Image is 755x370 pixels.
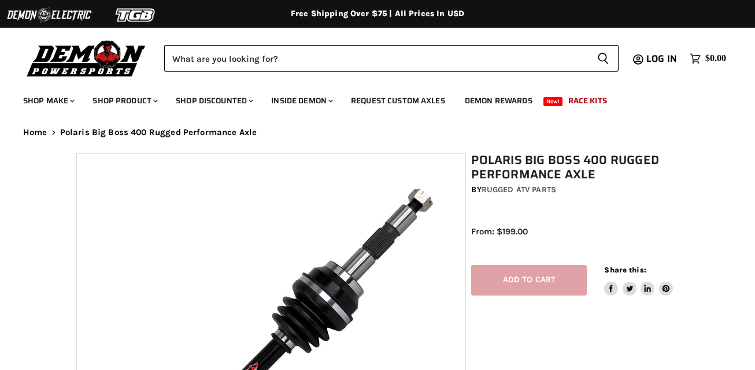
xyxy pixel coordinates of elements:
[705,53,726,64] span: $0.00
[604,265,673,296] aside: Share this:
[262,89,340,113] a: Inside Demon
[14,89,82,113] a: Shop Make
[456,89,541,113] a: Demon Rewards
[14,84,723,113] ul: Main menu
[164,45,619,72] form: Product
[23,128,47,137] a: Home
[543,97,563,106] span: New!
[604,266,646,274] span: Share this:
[684,50,732,67] a: $0.00
[471,226,528,237] span: From: $199.00
[23,38,150,79] img: Demon Powersports
[471,153,684,182] h1: Polaris Big Boss 400 Rugged Performance Axle
[342,89,454,113] a: Request Custom Axles
[646,51,677,66] span: Log in
[167,89,260,113] a: Shop Discounted
[84,89,165,113] a: Shop Product
[588,45,619,72] button: Search
[482,185,556,195] a: Rugged ATV Parts
[6,4,92,26] img: Demon Electric Logo 2
[641,54,684,64] a: Log in
[60,128,257,137] span: Polaris Big Boss 400 Rugged Performance Axle
[92,4,179,26] img: TGB Logo 2
[164,45,588,72] input: Search
[471,184,684,196] div: by
[560,89,616,113] a: Race Kits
